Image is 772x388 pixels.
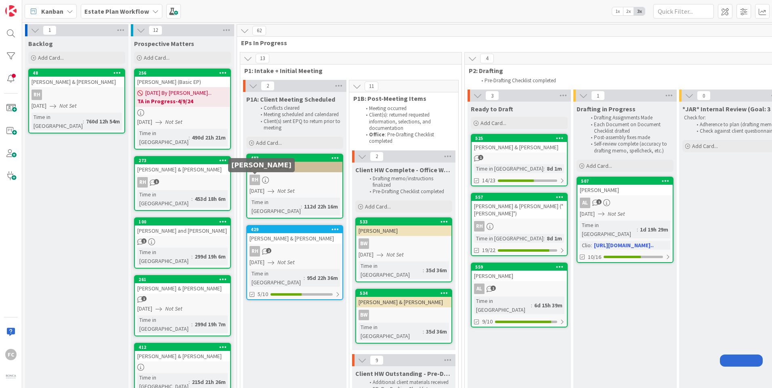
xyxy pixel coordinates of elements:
[135,177,230,188] div: RH
[472,284,567,294] div: AL
[355,166,452,174] span: Client HW Complete - Office Work
[138,277,230,282] div: 261
[638,225,670,234] div: 1d 19h 29m
[474,234,543,243] div: Time in [GEOGRAPHIC_DATA]
[474,221,485,232] div: RH
[193,252,228,261] div: 299d 19h 6m
[588,253,601,261] span: 10/16
[251,155,342,161] div: 483
[355,289,452,344] a: 534[PERSON_NAME] & [PERSON_NAME]BWTime in [GEOGRAPHIC_DATA]:35d 36m
[134,275,231,336] a: 261[PERSON_NAME] & [PERSON_NAME][DATE]Not SetTime in [GEOGRAPHIC_DATA]:299d 19h 7m
[472,201,567,219] div: [PERSON_NAME] & [PERSON_NAME] ("[PERSON_NAME]")
[277,259,295,266] i: Not Set
[138,70,230,76] div: 256
[472,263,567,271] div: 559
[250,269,304,287] div: Time in [GEOGRAPHIC_DATA]
[472,263,567,281] div: 559[PERSON_NAME]
[577,177,673,263] a: 507[PERSON_NAME]AL[DATE]Not SetTime in [GEOGRAPHIC_DATA]:1d 19h 29mClio:[URL][DOMAIN_NAME]..10/16
[360,219,451,225] div: 533
[365,379,451,386] li: Additional client materials received
[634,7,645,15] span: 3x
[250,187,264,195] span: [DATE]
[586,115,672,121] li: Drafting Assignments Made
[424,266,449,275] div: 35d 36m
[137,190,191,208] div: Time in [GEOGRAPHIC_DATA]
[596,199,602,204] span: 1
[475,264,567,270] div: 559
[543,234,545,243] span: :
[256,118,342,131] li: Client(s) sent EPQ to return prior to meeting
[145,89,212,97] span: [DATE] By [PERSON_NAME]...
[190,133,228,142] div: 490d 21h 21m
[424,327,449,336] div: 35d 36m
[246,95,335,103] span: P1A: Client Meeting Scheduled
[138,344,230,350] div: 412
[135,225,230,236] div: [PERSON_NAME] and [PERSON_NAME]
[356,218,451,225] div: 533
[423,266,424,275] span: :
[244,67,451,75] span: P1: Intake + Initial Meeting
[692,142,718,150] span: Add Card...
[577,105,636,113] span: Drafting in Progress
[5,371,17,383] img: avatar
[189,133,190,142] span: :
[359,238,369,249] div: BW
[137,129,189,146] div: Time in [GEOGRAPHIC_DATA]
[29,90,124,100] div: RH
[247,175,342,185] div: RH
[482,317,493,326] span: 9/10
[480,119,506,127] span: Add Card...
[135,69,230,77] div: 256
[137,305,152,313] span: [DATE]
[134,217,231,269] a: 100[PERSON_NAME] and [PERSON_NAME]Time in [GEOGRAPHIC_DATA]:299d 19h 6m
[545,234,564,243] div: 8d 1m
[193,194,228,203] div: 453d 18h 6m
[356,297,451,307] div: [PERSON_NAME] & [PERSON_NAME]
[247,246,342,257] div: RH
[543,164,545,173] span: :
[247,154,342,162] div: 483
[577,185,673,195] div: [PERSON_NAME]
[137,118,152,126] span: [DATE]
[586,141,672,154] li: Self-review complete (accuracy to drafting memo, spellcheck, etc.)
[369,131,385,138] strong: Office
[356,310,451,320] div: BW
[471,263,568,328] a: 559[PERSON_NAME]ALTime in [GEOGRAPHIC_DATA]:6d 15h 39m9/10
[43,25,57,35] span: 1
[356,238,451,249] div: BW
[247,233,342,244] div: [PERSON_NAME] & [PERSON_NAME]
[491,286,496,291] span: 1
[697,91,711,100] span: 0
[84,117,122,126] div: 760d 12h 54m
[165,305,183,312] i: Not Set
[485,91,499,100] span: 3
[5,349,17,360] div: FC
[135,344,230,361] div: 412[PERSON_NAME] & [PERSON_NAME]
[475,136,567,141] div: 525
[637,225,638,234] span: :
[359,310,369,320] div: BW
[480,54,494,63] span: 4
[356,218,451,236] div: 533[PERSON_NAME]
[41,6,63,16] span: Kanban
[28,40,53,48] span: Backlog
[189,378,190,386] span: :
[247,162,342,172] div: [PERSON_NAME]
[247,226,342,233] div: 429
[135,218,230,225] div: 100
[135,283,230,294] div: [PERSON_NAME] & [PERSON_NAME]
[474,284,485,294] div: AL
[135,164,230,175] div: [PERSON_NAME] & [PERSON_NAME]
[149,25,162,35] span: 12
[38,54,64,61] span: Add Card...
[304,273,305,282] span: :
[360,290,451,296] div: 534
[31,102,46,110] span: [DATE]
[365,188,451,195] li: Pre-Drafting Checklist completed
[580,221,637,238] div: Time in [GEOGRAPHIC_DATA]
[356,290,451,297] div: 534
[581,178,673,184] div: 507
[261,81,275,91] span: 2
[135,276,230,294] div: 261[PERSON_NAME] & [PERSON_NAME]
[577,198,673,208] div: AL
